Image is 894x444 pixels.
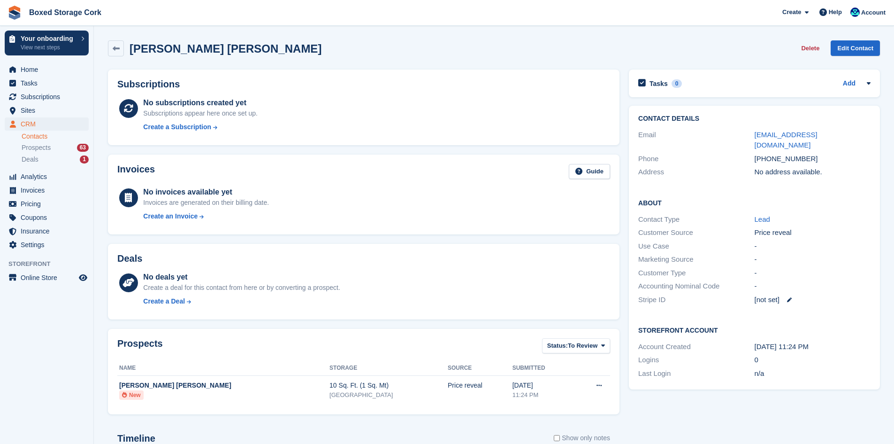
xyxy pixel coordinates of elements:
[755,368,871,379] div: n/a
[638,281,754,292] div: Accounting Nominal Code
[25,5,105,20] a: Boxed Storage Cork
[117,433,155,444] h2: Timeline
[117,361,329,376] th: Name
[568,341,597,351] span: To Review
[448,381,512,390] div: Price reveal
[755,254,871,265] div: -
[21,197,77,210] span: Pricing
[638,368,754,379] div: Last Login
[861,8,886,17] span: Account
[21,184,77,197] span: Invoices
[21,63,77,76] span: Home
[672,79,682,88] div: 0
[22,143,51,152] span: Prospects
[143,187,269,198] div: No invoices available yet
[638,115,871,123] h2: Contact Details
[547,341,568,351] span: Status:
[638,154,754,164] div: Phone
[5,211,89,224] a: menu
[448,361,512,376] th: Source
[22,155,38,164] span: Deals
[5,63,89,76] a: menu
[21,104,77,117] span: Sites
[117,338,163,356] h2: Prospects
[843,78,856,89] a: Add
[143,296,340,306] a: Create a Deal
[21,43,76,52] p: View next steps
[512,390,573,400] div: 11:24 PM
[329,390,448,400] div: [GEOGRAPHIC_DATA]
[554,433,560,443] input: Show only notes
[755,154,871,164] div: [PHONE_NUMBER]
[638,130,754,151] div: Email
[755,227,871,238] div: Price reveal
[21,225,77,238] span: Insurance
[143,272,340,283] div: No deals yet
[638,254,754,265] div: Marketing Source
[329,381,448,390] div: 10 Sq. Ft. (1 Sq. Mt)
[755,215,770,223] a: Lead
[77,272,89,283] a: Preview store
[21,170,77,183] span: Analytics
[755,342,871,352] div: [DATE] 11:24 PM
[143,122,258,132] a: Create a Subscription
[143,283,340,293] div: Create a deal for this contact from here or by converting a prospect.
[143,296,185,306] div: Create a Deal
[638,167,754,178] div: Address
[638,295,754,305] div: Stripe ID
[512,361,573,376] th: Submitted
[21,271,77,284] span: Online Store
[5,31,89,55] a: Your onboarding View next steps
[829,8,842,17] span: Help
[797,40,823,56] button: Delete
[8,6,22,20] img: stora-icon-8386f47178a22dfd0bd8f6a31ec36ba5ce8667c1dd55bd0f319d3a0aa187defe.svg
[512,381,573,390] div: [DATE]
[638,325,871,335] h2: Storefront Account
[638,268,754,279] div: Customer Type
[21,211,77,224] span: Coupons
[850,8,860,17] img: Vincent
[21,117,77,131] span: CRM
[638,342,754,352] div: Account Created
[755,241,871,252] div: -
[21,238,77,251] span: Settings
[649,79,668,88] h2: Tasks
[638,214,754,225] div: Contact Type
[755,295,871,305] div: [not set]
[5,271,89,284] a: menu
[21,77,77,90] span: Tasks
[119,381,329,390] div: [PERSON_NAME] [PERSON_NAME]
[638,198,871,207] h2: About
[22,132,89,141] a: Contacts
[22,155,89,164] a: Deals 1
[22,143,89,153] a: Prospects 63
[782,8,801,17] span: Create
[5,104,89,117] a: menu
[755,281,871,292] div: -
[638,227,754,238] div: Customer Source
[143,211,269,221] a: Create an Invoice
[5,170,89,183] a: menu
[755,167,871,178] div: No address available.
[5,197,89,210] a: menu
[143,198,269,208] div: Invoices are generated on their billing date.
[8,259,93,269] span: Storefront
[143,211,198,221] div: Create an Invoice
[80,156,89,164] div: 1
[542,338,610,354] button: Status: To Review
[5,225,89,238] a: menu
[5,238,89,251] a: menu
[5,90,89,103] a: menu
[130,42,321,55] h2: [PERSON_NAME] [PERSON_NAME]
[5,184,89,197] a: menu
[554,433,610,443] label: Show only notes
[5,77,89,90] a: menu
[5,117,89,131] a: menu
[329,361,448,376] th: Storage
[755,355,871,366] div: 0
[831,40,880,56] a: Edit Contact
[143,97,258,109] div: No subscriptions created yet
[569,164,610,179] a: Guide
[638,241,754,252] div: Use Case
[21,90,77,103] span: Subscriptions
